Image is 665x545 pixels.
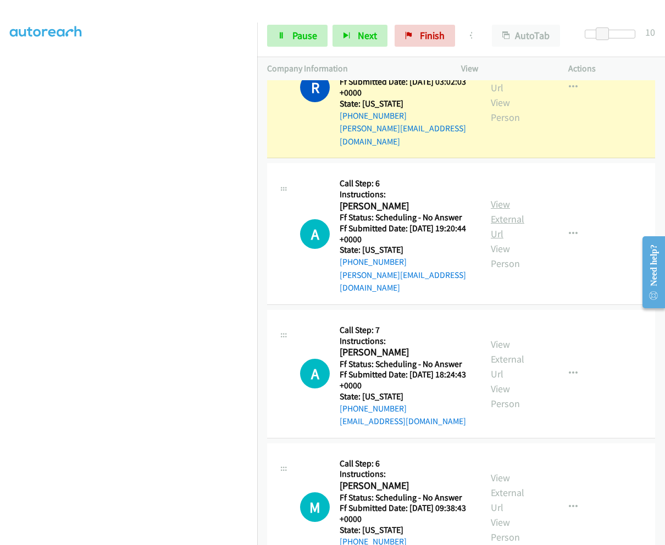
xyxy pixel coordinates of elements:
iframe: Resource Center [633,229,665,316]
div: The call is yet to be attempted [300,359,330,388]
p: Actions [568,62,656,75]
a: View Person [491,96,520,124]
h1: A [300,359,330,388]
h5: Instructions: [340,336,471,347]
h5: Call Step: 6 [340,458,471,469]
a: [PHONE_NUMBER] [340,110,407,121]
p: Company Information [267,62,441,75]
a: View Person [491,242,520,270]
a: View External Url [491,198,524,240]
p: View [461,62,548,75]
iframe: Dialpad [10,21,257,543]
a: View External Url [491,471,524,514]
h1: M [300,492,330,522]
p: Dialing [PERSON_NAME] [470,29,472,43]
div: The call is yet to be attempted [300,492,330,522]
h5: Ff Status: Scheduling - No Answer [340,359,471,370]
h1: R [300,73,330,102]
h5: Ff Submitted Date: [DATE] 18:24:43 +0000 [340,369,471,391]
h5: Ff Submitted Date: [DATE] 03:02:03 +0000 [340,76,471,98]
a: View Person [491,516,520,543]
a: [PHONE_NUMBER] [340,403,407,414]
a: View Person [491,382,520,410]
h5: Ff Status: Scheduling - No Answer [340,492,471,503]
h1: A [300,219,330,249]
a: View External Url [491,338,524,380]
a: [PERSON_NAME][EMAIL_ADDRESS][DOMAIN_NAME] [340,123,466,147]
div: The call is yet to be attempted [300,219,330,249]
button: AutoTab [492,25,560,47]
a: [EMAIL_ADDRESS][DOMAIN_NAME] [340,416,466,426]
a: Pause [267,25,328,47]
button: Next [332,25,387,47]
h2: [PERSON_NAME] [340,200,467,213]
h5: Instructions: [340,189,471,200]
h2: [PERSON_NAME] [340,346,467,359]
h2: [PERSON_NAME] [340,480,467,492]
h5: Ff Submitted Date: [DATE] 09:38:43 +0000 [340,503,471,524]
h5: Ff Submitted Date: [DATE] 19:20:44 +0000 [340,223,471,244]
span: Next [358,29,377,42]
h5: Call Step: 6 [340,178,471,189]
span: Pause [292,29,317,42]
a: [PHONE_NUMBER] [340,257,407,267]
h5: State: [US_STATE] [340,98,471,109]
div: 10 [645,25,655,40]
h5: State: [US_STATE] [340,525,471,536]
h5: State: [US_STATE] [340,244,471,255]
h5: Ff Status: Scheduling - No Answer [340,212,471,223]
h5: Instructions: [340,469,471,480]
a: Finish [395,25,455,47]
a: [PERSON_NAME][EMAIL_ADDRESS][DOMAIN_NAME] [340,270,466,293]
h5: State: [US_STATE] [340,391,471,402]
span: Finish [420,29,445,42]
h5: Call Step: 7 [340,325,471,336]
a: View External Url [491,52,524,94]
